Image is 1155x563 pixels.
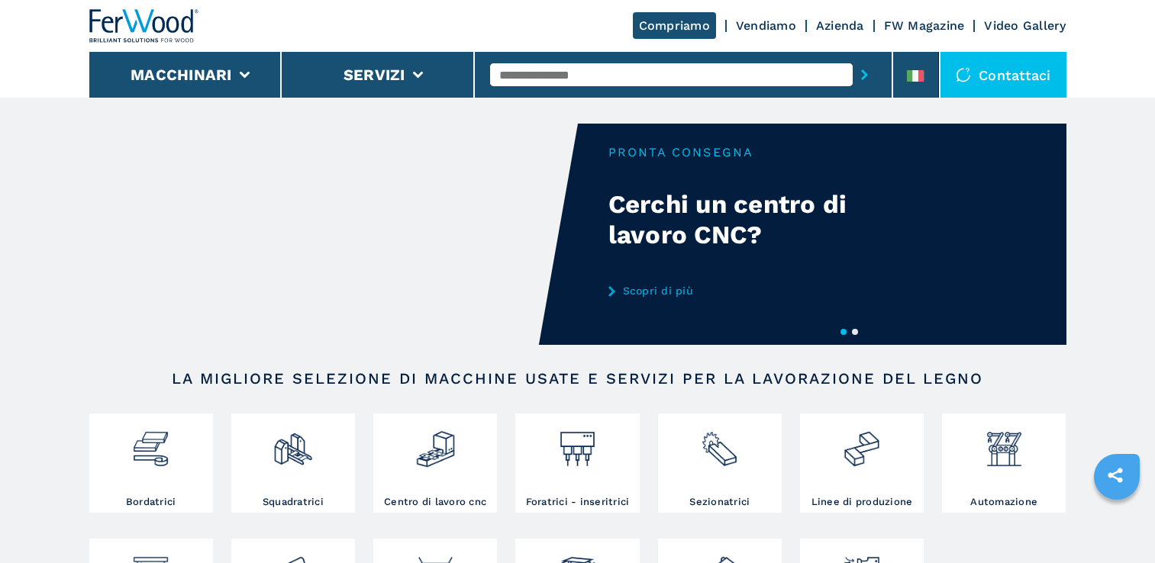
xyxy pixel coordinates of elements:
[526,495,630,509] h3: Foratrici - inseritrici
[415,417,456,469] img: centro_di_lavoro_cnc_2.png
[840,329,847,335] button: 1
[608,285,908,297] a: Scopri di più
[956,67,971,82] img: Contattaci
[970,495,1037,509] h3: Automazione
[89,124,578,345] video: Your browser does not support the video tag.
[852,329,858,335] button: 2
[689,495,750,509] h3: Sezionatrici
[1096,456,1134,494] a: sharethis
[884,18,965,33] a: FW Magazine
[373,413,497,513] a: Centro di lavoro cnc
[658,413,782,513] a: Sezionatrici
[699,417,740,469] img: sezionatrici_2.png
[940,52,1066,98] div: Contattaci
[736,18,796,33] a: Vendiamo
[89,413,213,513] a: Bordatrici
[811,495,913,509] h3: Linee di produzione
[131,417,171,469] img: bordatrici_1.png
[853,57,876,92] button: submit-button
[984,417,1024,469] img: automazione.png
[1090,494,1144,552] iframe: Chat
[273,417,313,469] img: squadratrici_2.png
[841,417,882,469] img: linee_di_produzione_2.png
[557,417,598,469] img: foratrici_inseritrici_2.png
[344,66,405,84] button: Servizi
[89,9,199,43] img: Ferwood
[942,413,1066,513] a: Automazione
[515,413,639,513] a: Foratrici - inseritrici
[800,413,924,513] a: Linee di produzione
[384,495,486,509] h3: Centro di lavoro cnc
[126,495,176,509] h3: Bordatrici
[984,18,1066,33] a: Video Gallery
[138,369,1018,388] h2: LA MIGLIORE SELEZIONE DI MACCHINE USATE E SERVIZI PER LA LAVORAZIONE DEL LEGNO
[131,66,232,84] button: Macchinari
[633,12,716,39] a: Compriamo
[263,495,324,509] h3: Squadratrici
[816,18,864,33] a: Azienda
[231,413,355,513] a: Squadratrici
